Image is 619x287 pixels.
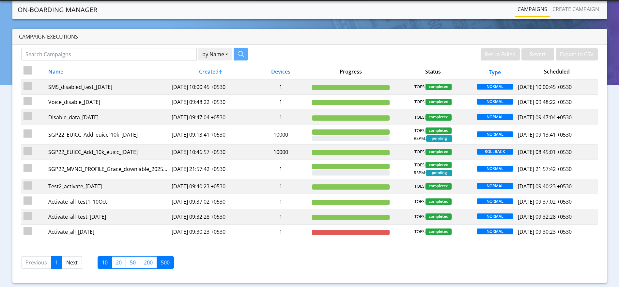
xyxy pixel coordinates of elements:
[392,64,474,79] th: Status
[46,64,169,79] th: Name
[414,183,426,190] span: TOES:
[426,183,452,190] span: completed
[414,135,426,142] span: RSPM:
[48,213,167,221] div: Activate_all_test_[DATE]
[550,3,602,16] a: Create campaign
[62,256,82,269] a: Next
[252,125,310,144] td: 10000
[518,165,572,173] span: [DATE] 21:57:42 +0530
[98,256,112,269] label: 10
[426,162,452,168] span: completed
[252,194,310,209] td: 1
[157,256,174,269] label: 500
[414,114,426,121] span: TOES:
[477,228,513,234] span: NORMAL
[252,144,310,159] td: 10000
[426,127,452,134] span: completed
[169,144,252,159] td: [DATE] 10:46:57 +0530
[48,98,167,106] div: Voice_disable_[DATE]
[481,48,520,60] button: Rerun Failed
[414,84,426,90] span: TOES:
[169,224,252,239] td: [DATE] 09:30:23 +0530
[477,213,513,219] span: NORMAL
[252,64,310,79] th: Devices
[48,182,167,190] div: Test2_activate_[DATE]
[426,99,452,105] span: completed
[414,213,426,220] span: TOES:
[518,183,572,190] span: [DATE] 09:40:23 +0530
[477,166,513,172] span: NORMAL
[426,84,452,90] span: completed
[169,194,252,209] td: [DATE] 09:37:02 +0530
[252,94,310,110] td: 1
[18,3,97,16] a: On-Boarding Manager
[48,198,167,206] div: Activate_all_test1_10Oct
[252,224,310,239] td: 1
[426,170,452,176] span: pending
[126,256,140,269] label: 50
[426,114,452,121] span: completed
[521,48,554,60] button: Revert
[518,198,572,205] span: [DATE] 09:37:02 +0530
[48,165,167,173] div: SGP22_MVNO_PROFILE_Grace_downlable_20251013
[518,131,572,138] span: [DATE] 09:13:41 +0530
[252,160,310,179] td: 1
[518,213,572,220] span: [DATE] 09:32:28 +0530
[169,160,252,179] td: [DATE] 21:57:42 +0530
[414,170,426,176] span: RSPM:
[477,99,513,105] span: NORMAL
[414,127,426,134] span: TOES:
[426,228,452,235] span: completed
[48,228,167,236] div: Activate_all_[DATE]
[112,256,126,269] label: 20
[140,256,157,269] label: 200
[309,64,392,79] th: Progress
[252,79,310,94] td: 1
[414,162,426,168] span: TOES:
[252,179,310,194] td: 1
[169,179,252,194] td: [DATE] 09:40:23 +0530
[169,110,252,125] td: [DATE] 09:47:04 +0530
[518,83,572,91] span: [DATE] 10:00:45 +0530
[414,149,426,155] span: TOES:
[518,228,572,235] span: [DATE] 09:30:23 +0530
[21,48,197,60] input: Search Campaigns
[414,198,426,205] span: TOES:
[414,228,426,235] span: TOES:
[477,84,513,90] span: NORMAL
[169,209,252,224] td: [DATE] 09:32:28 +0530
[48,83,167,91] div: SMS_disabled_test_[DATE]
[477,131,513,137] span: NORMAL
[518,148,572,156] span: [DATE] 08:45:01 +0530
[518,98,572,106] span: [DATE] 09:48:22 +0530
[518,114,572,121] span: [DATE] 09:47:04 +0530
[48,131,167,139] div: SGP22_EUICC_Add_euicc_10k_[DATE]
[426,135,452,142] span: pending
[169,94,252,110] td: [DATE] 09:48:22 +0530
[252,209,310,224] td: 1
[12,29,607,45] div: Campaign Executions
[51,256,62,269] a: 1
[477,198,513,204] span: NORMAL
[169,79,252,94] td: [DATE] 10:00:45 +0530
[48,148,167,156] div: SGP22_EUICC_Add_10k_euicc_[DATE]
[426,198,452,205] span: completed
[556,48,598,60] button: Export to CSV
[48,113,167,121] div: Disable_data_[DATE]
[426,213,452,220] span: completed
[169,64,252,79] th: Created
[515,3,550,16] a: Campaigns
[414,99,426,105] span: TOES:
[252,110,310,125] td: 1
[477,183,513,189] span: NORMAL
[426,149,452,155] span: completed
[477,149,513,155] span: ROLLBACK
[477,114,513,120] span: NORMAL
[198,48,232,60] button: by Name
[169,125,252,144] td: [DATE] 09:13:41 +0530
[516,64,598,79] th: Scheduled
[474,64,516,79] th: Type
